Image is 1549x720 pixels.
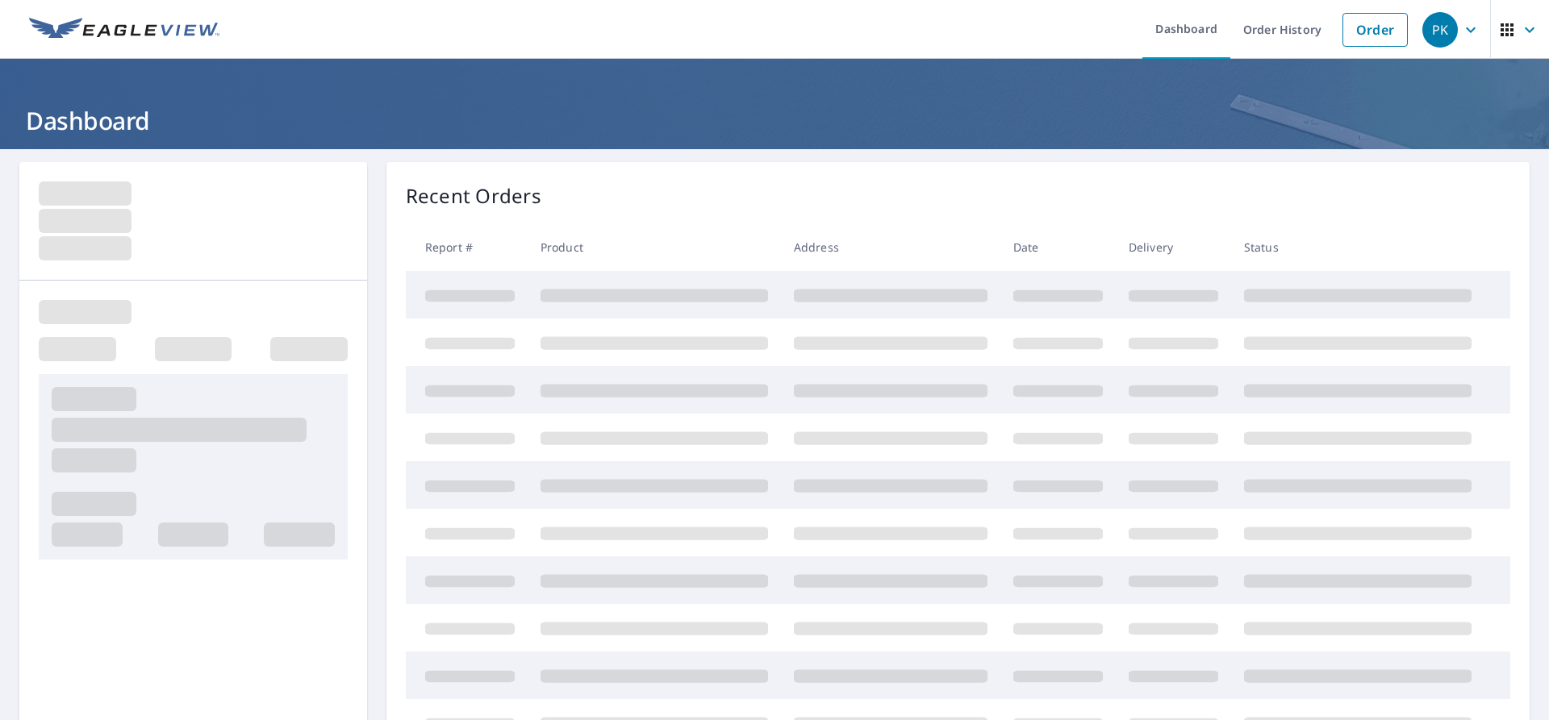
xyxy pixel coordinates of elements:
[1116,223,1231,271] th: Delivery
[528,223,781,271] th: Product
[406,181,541,210] p: Recent Orders
[1342,13,1408,47] a: Order
[1422,12,1458,48] div: PK
[29,18,219,42] img: EV Logo
[1231,223,1484,271] th: Status
[19,104,1530,137] h1: Dashboard
[406,223,528,271] th: Report #
[781,223,1000,271] th: Address
[1000,223,1116,271] th: Date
